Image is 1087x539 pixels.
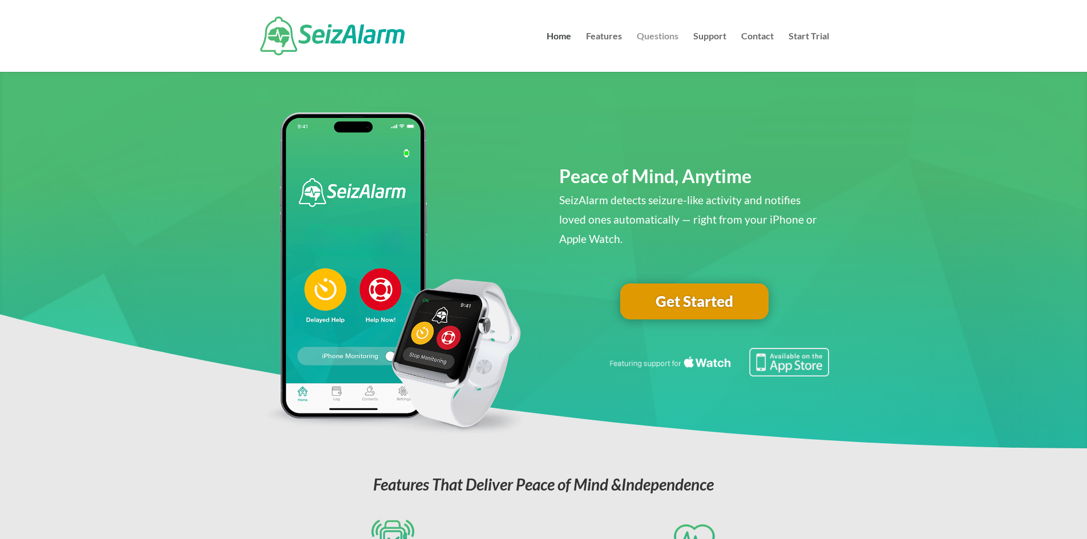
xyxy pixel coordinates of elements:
img: seizalarm-apple-devices [258,112,528,436]
a: Features [586,32,622,72]
img: SeizAlarm [260,17,405,55]
a: Support [693,32,726,72]
a: Home [547,32,571,72]
a: Questions [637,32,678,72]
span: Independence [621,475,714,494]
em: Features That Deliver Peace of Mind & [373,475,714,494]
span: Peace of Mind, Anytime [559,165,751,187]
img: Seizure detection available in the Apple App Store. [608,348,829,376]
a: Start Trial [789,32,829,72]
a: Get Started [620,283,769,320]
a: Featuring seizure detection support for the Apple Watch [608,366,829,379]
a: Contact [741,32,774,72]
span: SeizAlarm detects seizure-like activity and notifies loved ones automatically — right from your i... [559,193,817,245]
